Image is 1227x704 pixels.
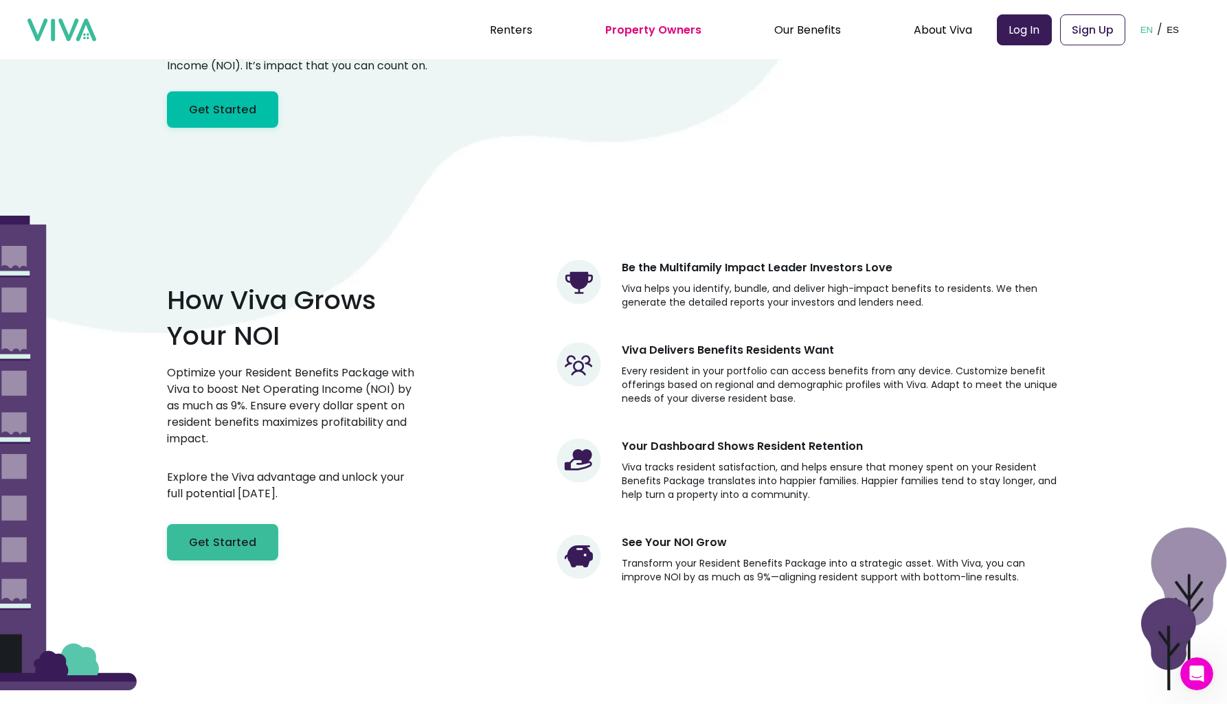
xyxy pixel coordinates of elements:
[622,260,892,276] h3: Be the Multifamily Impact Leader Investors Love
[1060,14,1125,45] a: Sign Up
[997,14,1052,45] a: Log In
[622,364,1060,405] p: Every resident in your portfolio can access benefits from any device. Customize benefit offerings...
[622,460,1060,501] p: Viva tracks resident satisfaction, and helps ensure that money spent on your Resident Benefits Pa...
[1136,8,1158,51] button: EN
[1157,19,1162,40] p: /
[167,469,419,502] p: Explore the Viva advantage and unlock your full potential [DATE].
[622,342,834,359] h3: Viva Delivers Benefits Residents Want
[167,513,278,560] a: Get Started
[167,365,419,447] p: Optimize your Resident Benefits Package with Viva to boost Net Operating Income (NOI) by as much ...
[622,438,863,455] h3: Your Dashboard Shows Resident Retention
[622,556,1060,584] p: Transform your Resident Benefits Package into a strategic asset. With Viva, you can improve NOI b...
[556,438,601,483] img: Hand holding a heart
[556,260,601,304] img: Trophy
[556,534,601,579] img: Piggy bank
[490,22,532,38] a: Renters
[167,91,278,128] a: Get Started
[774,12,841,47] div: Our Benefits
[914,12,972,47] div: About Viva
[167,524,278,560] button: Get Started
[167,282,419,354] h2: How Viva Grows Your NOI
[622,282,1060,309] p: Viva helps you identify, bundle, and deliver high-impact benefits to residents. We then generate ...
[27,19,96,42] img: viva
[556,342,601,387] img: Users
[605,22,701,38] a: Property Owners
[1180,657,1213,690] iframe: Intercom live chat
[1162,8,1183,51] button: ES
[622,534,727,551] h3: See Your NOI Grow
